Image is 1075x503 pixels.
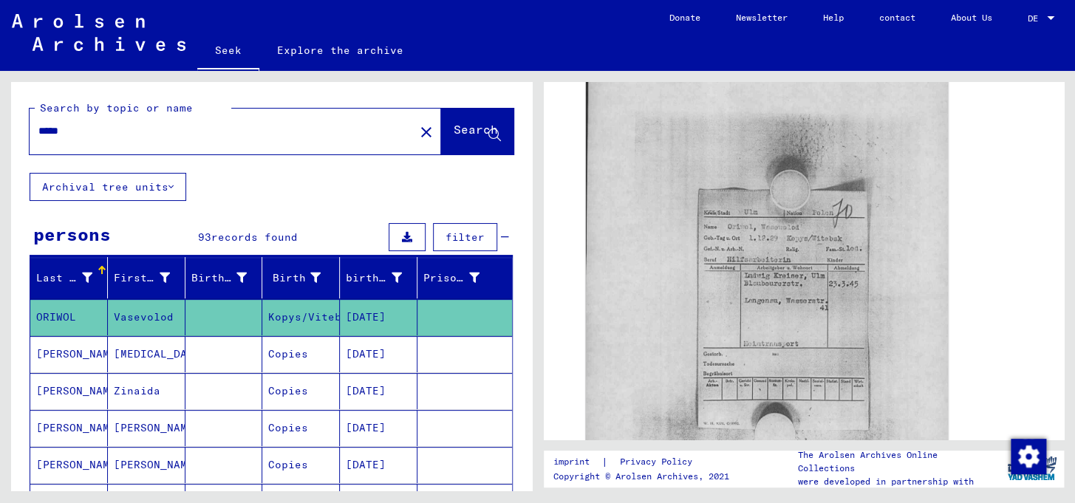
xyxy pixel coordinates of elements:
font: DE [1028,13,1038,24]
img: Change consent [1011,439,1046,474]
div: Last name [36,266,111,290]
img: Arolsen_neg.svg [12,14,185,51]
font: Zinaida [114,384,160,397]
a: Seek [197,32,259,71]
font: Donate [669,12,700,23]
mat-header-cell: Prisoner # [417,257,512,298]
img: yv_logo.png [1004,450,1059,487]
button: Search [441,109,513,154]
font: records found [211,230,298,244]
font: [PERSON_NAME] [36,347,123,360]
font: [DATE] [346,421,386,434]
font: Search [454,122,498,137]
font: Copyright © Arolsen Archives, 2021 [553,471,728,482]
font: [MEDICAL_DATA] [114,347,207,360]
div: Change consent [1010,438,1045,473]
font: ORIWOL [36,310,76,324]
a: Privacy Policy [607,454,709,470]
font: [PERSON_NAME] [114,421,200,434]
div: birth date [346,266,420,290]
font: Prisoner # [423,271,490,284]
font: | [601,455,607,468]
mat-header-cell: Last name [30,257,108,298]
font: Seek [215,44,242,57]
button: filter [433,223,497,251]
mat-header-cell: Birth name [185,257,263,298]
font: [PERSON_NAME] [36,458,123,471]
font: persons [33,223,111,245]
mat-icon: close [417,123,435,141]
font: [DATE] [346,310,386,324]
div: Birth [268,266,339,290]
font: About Us [951,12,992,23]
font: filter [446,230,485,244]
font: First name [114,271,180,284]
font: [DATE] [346,458,386,471]
a: imprint [553,454,601,470]
font: [PERSON_NAME] [36,421,123,434]
button: Clear [412,117,441,146]
font: birth date [346,271,412,284]
font: Copies [268,421,308,434]
font: 93 [198,230,211,244]
mat-header-cell: birth date [340,257,417,298]
font: [PERSON_NAME] [114,458,200,471]
font: [DATE] [346,384,386,397]
font: [PERSON_NAME] [36,384,123,397]
div: First name [114,266,188,290]
font: Birth [273,271,306,284]
font: Vasevolod [114,310,174,324]
font: Copies [268,458,308,471]
font: imprint [553,456,589,467]
font: Kopys/Vitebsk [268,310,355,324]
font: Search by topic or name [40,101,193,114]
font: Copies [268,347,308,360]
font: Privacy Policy [619,456,692,467]
font: Copies [268,384,308,397]
font: Birth name [191,271,258,284]
button: Archival tree units [30,173,186,201]
font: Last name [36,271,96,284]
mat-header-cell: First name [108,257,185,298]
font: [DATE] [346,347,386,360]
div: Prisoner # [423,266,498,290]
a: Explore the archive [259,32,421,68]
font: Newsletter [736,12,788,23]
font: contact [879,12,915,23]
mat-header-cell: Birth [262,257,340,298]
font: Help [823,12,844,23]
div: Birth name [191,266,266,290]
font: Explore the archive [277,44,403,57]
font: Archival tree units [42,180,168,194]
font: were developed in partnership with [798,476,974,487]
